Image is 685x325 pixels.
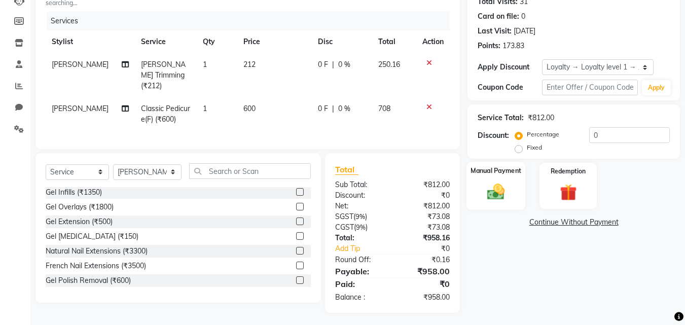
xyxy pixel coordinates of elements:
[392,265,457,277] div: ₹958.00
[338,103,350,114] span: 0 %
[478,26,512,37] div: Last Visit:
[332,103,334,114] span: |
[318,59,328,70] span: 0 F
[482,182,510,202] img: _cash.svg
[355,212,365,221] span: 9%
[328,190,392,201] div: Discount:
[335,164,358,175] span: Total
[318,103,328,114] span: 0 F
[392,255,457,265] div: ₹0.16
[392,201,457,211] div: ₹812.00
[392,233,457,243] div: ₹958.16
[328,243,403,254] a: Add Tip
[372,30,417,53] th: Total
[555,182,582,203] img: _gift.svg
[392,222,457,233] div: ₹73.08
[243,60,256,69] span: 212
[189,163,311,179] input: Search or Scan
[197,30,238,53] th: Qty
[46,275,131,286] div: Gel Polish Removal (₹600)
[338,59,350,70] span: 0 %
[478,62,542,73] div: Apply Discount
[416,30,450,53] th: Action
[46,246,148,257] div: Natural Nail Extensions (₹3300)
[332,59,334,70] span: |
[328,211,392,222] div: ( )
[478,11,519,22] div: Card on file:
[46,216,113,227] div: Gel Extension (₹500)
[46,187,102,198] div: Gel Infills (₹1350)
[478,41,500,51] div: Points:
[335,212,353,221] span: SGST
[203,60,207,69] span: 1
[328,233,392,243] div: Total:
[470,217,678,228] a: Continue Without Payment
[243,104,256,113] span: 600
[328,292,392,303] div: Balance :
[551,167,586,176] label: Redemption
[528,113,554,123] div: ₹812.00
[328,278,392,290] div: Paid:
[328,255,392,265] div: Round Off:
[404,243,458,254] div: ₹0
[527,130,559,139] label: Percentage
[356,223,366,231] span: 9%
[328,222,392,233] div: ( )
[237,30,312,53] th: Price
[471,166,521,175] label: Manual Payment
[141,60,186,90] span: [PERSON_NAME] Trimming (₹212)
[392,292,457,303] div: ₹958.00
[478,113,524,123] div: Service Total:
[542,80,638,95] input: Enter Offer / Coupon Code
[135,30,196,53] th: Service
[312,30,372,53] th: Disc
[392,211,457,222] div: ₹73.08
[378,104,390,113] span: 708
[52,104,109,113] span: [PERSON_NAME]
[52,60,109,69] span: [PERSON_NAME]
[514,26,535,37] div: [DATE]
[141,104,190,124] span: Classic Pedicure(F) (₹600)
[392,278,457,290] div: ₹0
[478,82,542,93] div: Coupon Code
[392,179,457,190] div: ₹812.00
[521,11,525,22] div: 0
[335,223,354,232] span: CGST
[502,41,524,51] div: 173.83
[478,130,509,141] div: Discount:
[527,143,542,152] label: Fixed
[46,30,135,53] th: Stylist
[392,190,457,201] div: ₹0
[328,201,392,211] div: Net:
[328,265,392,277] div: Payable:
[47,12,457,30] div: Services
[328,179,392,190] div: Sub Total:
[46,231,138,242] div: Gel [MEDICAL_DATA] (₹150)
[46,202,114,212] div: Gel Overlays (₹1800)
[642,80,671,95] button: Apply
[378,60,400,69] span: 250.16
[203,104,207,113] span: 1
[46,261,146,271] div: French Nail Extensions (₹3500)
